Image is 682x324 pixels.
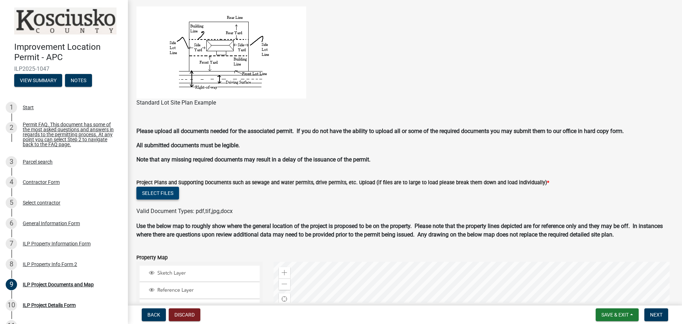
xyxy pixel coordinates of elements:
[279,267,290,278] div: Zoom in
[136,6,306,99] img: lot_setback_pics_f73b0f8a-4d41-487b-93b4-04c1c3089d74.bmp
[136,142,240,149] strong: All submitted documents must be legible.
[136,255,168,260] label: Property Map
[14,42,122,63] h4: Improvement Location Permit - APC
[6,176,17,188] div: 4
[156,270,257,276] span: Sketch Layer
[136,208,233,214] span: Valid Document Types: pdf,tif,jpg,docx
[139,264,260,318] ul: Layer List
[23,282,94,287] div: ILP Project Documents and Map
[6,218,17,229] div: 6
[6,238,17,249] div: 7
[23,221,80,226] div: General Information Form
[147,312,160,318] span: Back
[142,308,166,321] button: Back
[136,99,673,107] figcaption: Standard Lot Site Plan Example
[23,105,34,110] div: Start
[136,187,179,200] button: Select files
[650,312,662,318] span: Next
[6,197,17,208] div: 5
[140,300,260,316] li: Mapproxy
[65,74,92,87] button: Notes
[140,283,260,299] li: Reference Layer
[601,312,629,318] span: Save & Exit
[6,156,17,168] div: 3
[148,270,257,277] div: Sketch Layer
[644,308,668,321] button: Next
[279,293,290,305] div: Find my location
[23,241,91,246] div: ILP Property Information Form
[14,65,114,72] span: ILP2025-1047
[136,156,370,163] strong: Note that any missing required documents may result in a delay of the issuance of the permit.
[23,262,77,267] div: ILP Property Info Form 2
[169,308,200,321] button: Discard
[6,299,17,311] div: 10
[136,180,549,185] label: Project Plans and Supporting Documents such as sewage and water permits, drive permits, etc. Uplo...
[136,128,624,134] strong: Please upload all documents needed for the associated permit. If you do not have the ability to u...
[14,74,62,87] button: View Summary
[23,159,53,164] div: Parcel search
[23,303,76,308] div: ILP Project Details Form
[14,78,62,84] wm-modal-confirm: Summary
[136,223,663,238] strong: Use the below map to roughly show where the general location of the project is proposed to be on ...
[23,180,60,185] div: Contractor Form
[6,122,17,133] div: 2
[279,278,290,290] div: Zoom out
[23,122,117,147] div: Permit FAQ. This document has some of the most asked questions and answers in regards to the perm...
[6,279,17,290] div: 9
[140,266,260,282] li: Sketch Layer
[6,259,17,270] div: 8
[596,308,639,321] button: Save & Exit
[148,287,257,294] div: Reference Layer
[14,7,117,34] img: Kosciusko County, Indiana
[6,102,17,113] div: 1
[65,78,92,84] wm-modal-confirm: Notes
[156,287,257,293] span: Reference Layer
[23,200,60,205] div: Select contractor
